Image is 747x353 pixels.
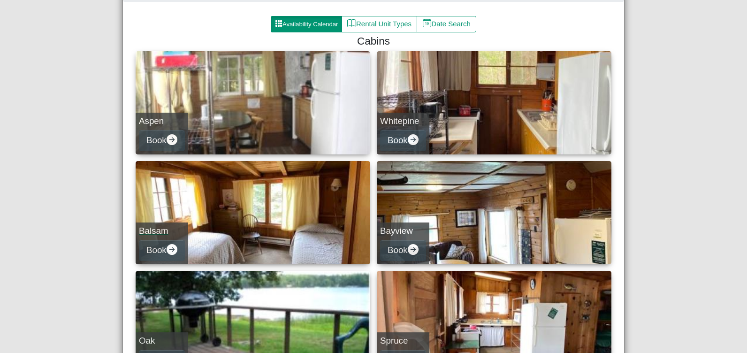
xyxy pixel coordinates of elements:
button: Bookarrow right circle fill [139,240,185,261]
button: calendar dateDate Search [417,16,476,33]
svg: arrow right circle fill [408,134,419,145]
button: grid3x3 gap fillAvailability Calendar [271,16,342,33]
svg: arrow right circle fill [408,244,419,255]
svg: grid3x3 gap fill [275,20,282,27]
svg: arrow right circle fill [167,134,177,145]
h5: Balsam [139,226,185,237]
svg: book [347,19,356,28]
svg: calendar date [423,19,432,28]
h5: Bayview [380,226,426,237]
h4: Cabins [139,35,608,47]
svg: arrow right circle fill [167,244,177,255]
h5: Whitepine [380,116,426,127]
h5: Aspen [139,116,185,127]
button: bookRental Unit Types [342,16,417,33]
button: Bookarrow right circle fill [380,130,426,151]
button: Bookarrow right circle fill [380,240,426,261]
h5: Spruce [380,336,426,346]
h5: Oak [139,336,185,346]
button: Bookarrow right circle fill [139,130,185,151]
